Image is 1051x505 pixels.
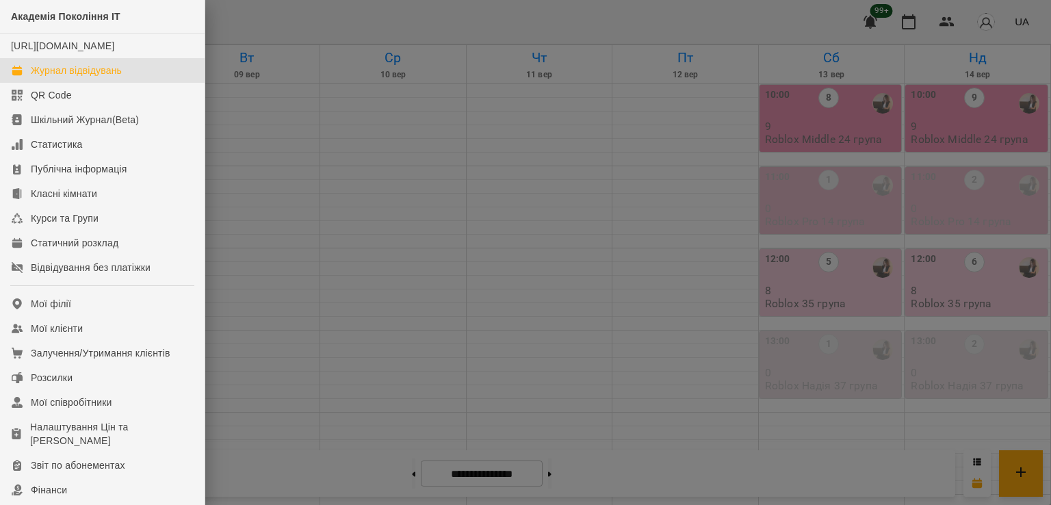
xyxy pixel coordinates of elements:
[31,371,73,385] div: Розсилки
[31,187,97,200] div: Класні кімнати
[11,11,120,22] span: Академія Покоління ІТ
[31,322,83,335] div: Мої клієнти
[31,113,139,127] div: Шкільний Журнал(Beta)
[31,458,125,472] div: Звіт по абонементах
[11,40,114,51] a: [URL][DOMAIN_NAME]
[31,162,127,176] div: Публічна інформація
[31,211,99,225] div: Курси та Групи
[31,261,151,274] div: Відвідування без платіжки
[31,396,112,409] div: Мої співробітники
[31,64,122,77] div: Журнал відвідувань
[31,346,170,360] div: Залучення/Утримання клієнтів
[31,236,118,250] div: Статичний розклад
[31,483,67,497] div: Фінанси
[31,88,72,102] div: QR Code
[31,297,71,311] div: Мої філії
[31,138,83,151] div: Статистика
[30,420,194,448] div: Налаштування Цін та [PERSON_NAME]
